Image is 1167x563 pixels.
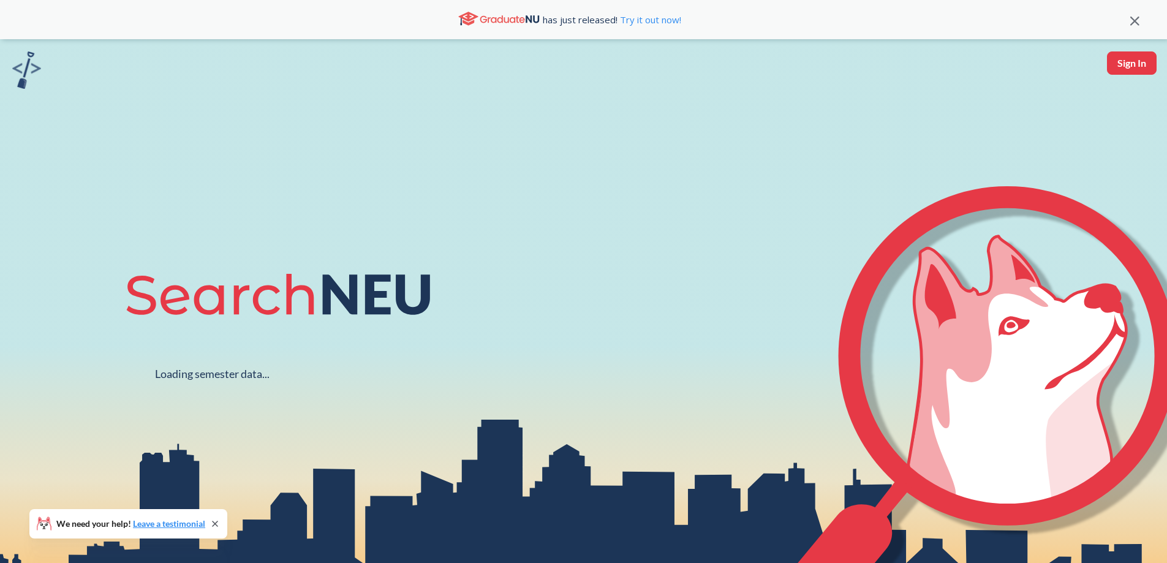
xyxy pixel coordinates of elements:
[1107,51,1157,75] button: Sign In
[155,367,270,381] div: Loading semester data...
[12,51,41,89] img: sandbox logo
[56,520,205,528] span: We need your help!
[617,13,681,26] a: Try it out now!
[12,51,41,93] a: sandbox logo
[133,518,205,529] a: Leave a testimonial
[543,13,681,26] span: has just released!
